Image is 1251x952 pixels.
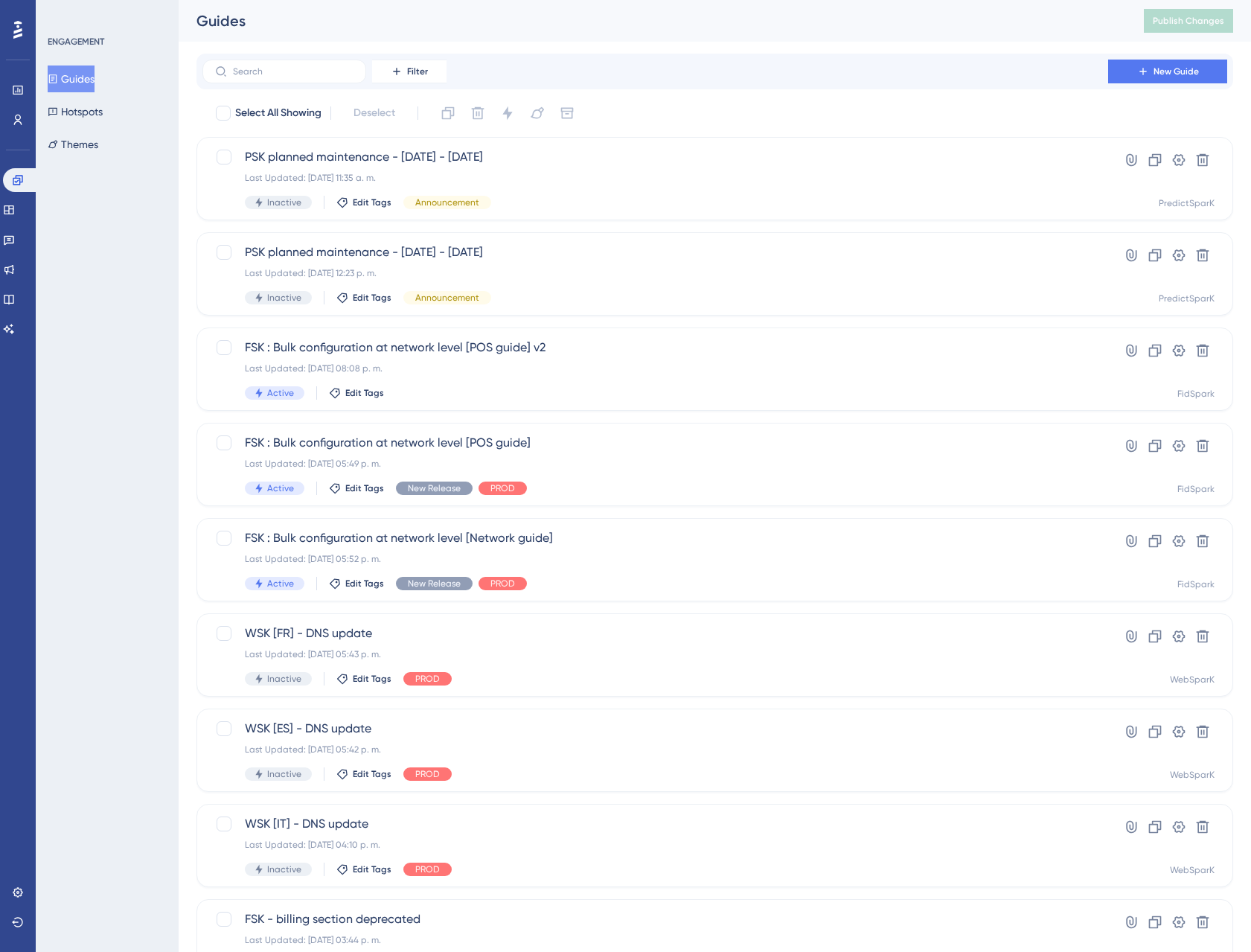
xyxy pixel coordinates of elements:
[245,172,1066,184] div: Last Updated: [DATE] 11:35 a. m.
[345,578,384,590] span: Edit Tags
[267,292,301,304] span: Inactive
[1154,66,1199,77] span: New Guide
[1177,578,1215,590] div: FidSpark
[415,673,440,685] span: PROD
[1153,15,1224,27] span: Publish Changes
[336,863,391,875] button: Edit Tags
[1159,293,1215,304] div: PredictSparK
[245,243,1066,261] span: PSK planned maintenance - [DATE] - [DATE]
[353,197,391,208] span: Edit Tags
[340,100,409,127] button: Deselect
[407,66,428,77] span: Filter
[336,292,391,304] button: Edit Tags
[345,387,384,399] span: Edit Tags
[372,60,447,83] button: Filter
[245,553,1066,565] div: Last Updated: [DATE] 05:52 p. m.
[345,482,384,494] span: Edit Tags
[245,744,1066,755] div: Last Updated: [DATE] 05:42 p. m.
[1177,483,1215,495] div: FidSpark
[353,863,391,875] span: Edit Tags
[329,578,384,590] button: Edit Tags
[233,66,353,77] input: Search
[245,934,1066,946] div: Last Updated: [DATE] 03:44 p. m.
[245,815,1066,833] span: WSK [IT] - DNS update
[353,768,391,780] span: Edit Tags
[1170,674,1215,686] div: WebSparK
[196,10,1107,31] div: Guides
[1108,60,1227,83] button: New Guide
[245,434,1066,452] span: FSK : Bulk configuration at network level [POS guide]
[353,292,391,304] span: Edit Tags
[245,267,1066,279] div: Last Updated: [DATE] 12:23 p. m.
[353,104,395,122] span: Deselect
[1159,197,1215,209] div: PredictSparK
[267,197,301,208] span: Inactive
[415,292,479,304] span: Announcement
[245,339,1066,357] span: FSK : Bulk configuration at network level [POS guide] v2
[336,673,391,685] button: Edit Tags
[245,910,1066,928] span: FSK - billing section deprecated
[415,768,440,780] span: PROD
[267,387,294,399] span: Active
[329,387,384,399] button: Edit Tags
[408,482,461,494] span: New Release
[245,624,1066,642] span: WSK [FR] - DNS update
[48,98,103,125] button: Hotspots
[267,863,301,875] span: Inactive
[245,529,1066,547] span: FSK : Bulk configuration at network level [Network guide]
[245,362,1066,374] div: Last Updated: [DATE] 08:08 p. m.
[1177,388,1215,400] div: FidSpark
[267,578,294,590] span: Active
[1170,769,1215,781] div: WebSparK
[48,66,95,92] button: Guides
[336,768,391,780] button: Edit Tags
[267,482,294,494] span: Active
[329,482,384,494] button: Edit Tags
[353,673,391,685] span: Edit Tags
[336,197,391,208] button: Edit Tags
[48,131,98,158] button: Themes
[408,578,461,590] span: New Release
[245,648,1066,660] div: Last Updated: [DATE] 05:43 p. m.
[490,578,515,590] span: PROD
[267,768,301,780] span: Inactive
[415,863,440,875] span: PROD
[1144,9,1233,33] button: Publish Changes
[1170,864,1215,876] div: WebSparK
[245,458,1066,470] div: Last Updated: [DATE] 05:49 p. m.
[48,36,104,48] div: ENGAGEMENT
[267,673,301,685] span: Inactive
[245,839,1066,851] div: Last Updated: [DATE] 04:10 p. m.
[245,720,1066,738] span: WSK [ES] - DNS update
[235,104,321,122] span: Select All Showing
[245,148,1066,166] span: PSK planned maintenance - [DATE] - [DATE]
[490,482,515,494] span: PROD
[415,197,479,208] span: Announcement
